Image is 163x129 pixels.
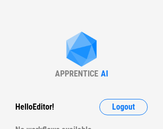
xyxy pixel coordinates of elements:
[99,99,148,115] button: Logout
[101,69,108,79] div: AI
[15,99,54,115] div: Hello Editor !
[61,32,102,69] img: Apprentice AI
[55,69,98,79] div: APPRENTICE
[112,103,135,111] span: Logout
